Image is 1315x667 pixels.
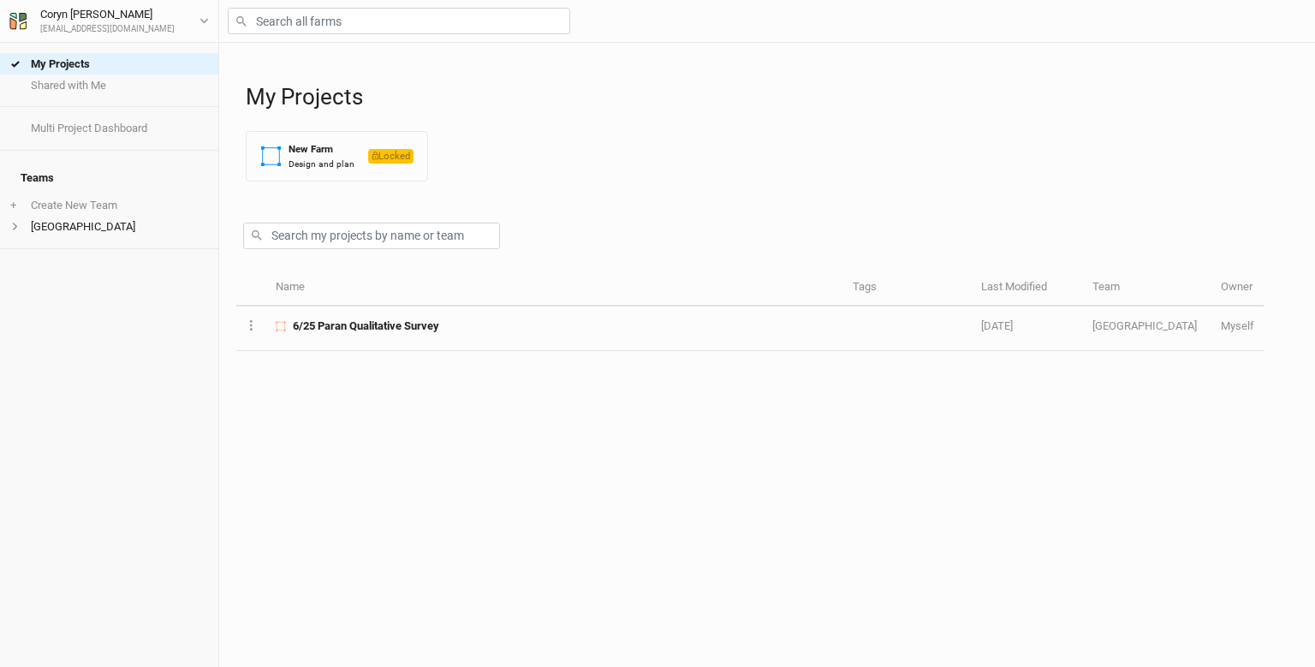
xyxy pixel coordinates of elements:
[243,223,500,249] input: Search my projects by name or team
[246,84,1298,110] h1: My Projects
[266,270,843,307] th: Name
[40,6,175,23] div: Coryn [PERSON_NAME]
[289,142,354,157] div: New Farm
[1221,319,1254,332] span: corynb@bccdvt.org
[1083,270,1211,307] th: Team
[843,270,972,307] th: Tags
[9,5,210,36] button: Coryn [PERSON_NAME][EMAIL_ADDRESS][DOMAIN_NAME]
[10,199,16,212] span: +
[293,319,439,334] span: 6/25 Paran Qualitative Survey
[1083,307,1211,351] td: [GEOGRAPHIC_DATA]
[1211,270,1264,307] th: Owner
[289,158,354,170] div: Design and plan
[10,161,208,195] h4: Teams
[40,23,175,36] div: [EMAIL_ADDRESS][DOMAIN_NAME]
[228,8,570,34] input: Search all farms
[972,270,1083,307] th: Last Modified
[246,131,428,182] button: New FarmDesign and planLocked
[368,149,414,164] span: Locked
[981,319,1013,332] span: Jun 27, 2025 3:05 PM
